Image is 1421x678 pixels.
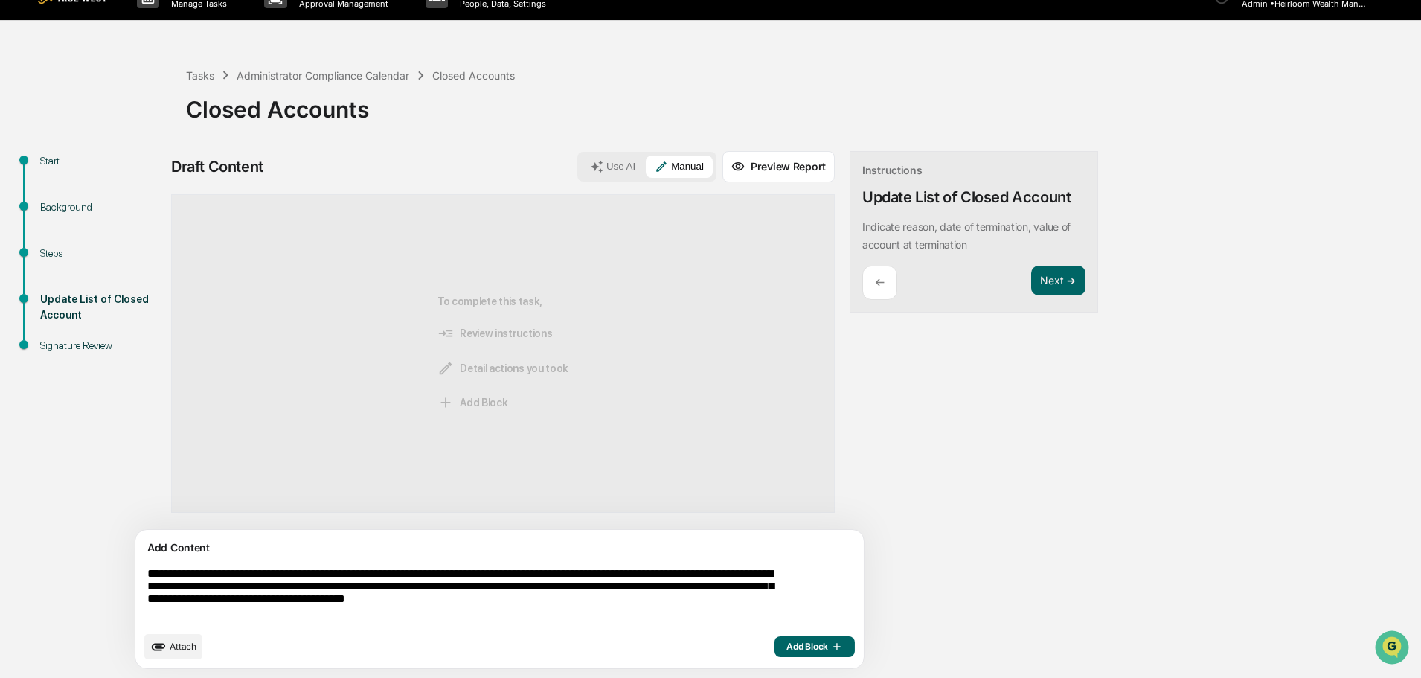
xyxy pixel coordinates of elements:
div: Start new chat [51,114,244,129]
a: 🔎Data Lookup [9,210,100,237]
span: Add Block [786,641,843,653]
button: Start new chat [253,118,271,136]
span: Data Lookup [30,216,94,231]
div: To complete this task, [437,219,568,488]
a: 🗄️Attestations [102,182,190,208]
img: 1746055101610-c473b297-6a78-478c-a979-82029cc54cd1 [15,114,42,141]
span: Attestations [123,188,185,202]
p: How can we help? [15,31,271,55]
button: Next ➔ [1031,266,1085,296]
div: Closed Accounts [186,84,1414,123]
p: ← [875,275,885,290]
div: Tasks [186,69,214,82]
span: Preclearance [30,188,96,202]
div: Add Content [144,539,855,557]
a: 🖐️Preclearance [9,182,102,208]
iframe: Open customer support [1373,629,1414,669]
div: Update List of Closed Account [862,188,1071,206]
p: Indicate reason, date of termination, value of account at termination [862,220,1071,251]
div: Background [40,199,162,215]
a: Powered byPylon [105,252,180,263]
span: Attach [170,641,196,652]
span: Add Block [437,394,507,411]
span: Detail actions you took [437,360,568,377]
button: Add Block [774,636,855,657]
div: 🖐️ [15,189,27,201]
div: 🔎 [15,217,27,229]
div: Administrator Compliance Calendar [237,69,409,82]
span: Pylon [148,252,180,263]
input: Clear [39,68,246,83]
button: Manual [646,156,713,178]
div: Start [40,153,162,169]
div: Instructions [862,164,923,176]
button: Preview Report [722,151,835,182]
div: We're available if you need us! [51,129,188,141]
button: upload document [144,634,202,659]
div: Signature Review [40,338,162,354]
div: Draft Content [171,158,263,176]
div: Steps [40,246,162,261]
div: 🗄️ [108,189,120,201]
div: Update List of Closed Account [40,292,162,323]
div: Closed Accounts [432,69,515,82]
button: Use AI [581,156,644,178]
span: Review instructions [437,325,552,342]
